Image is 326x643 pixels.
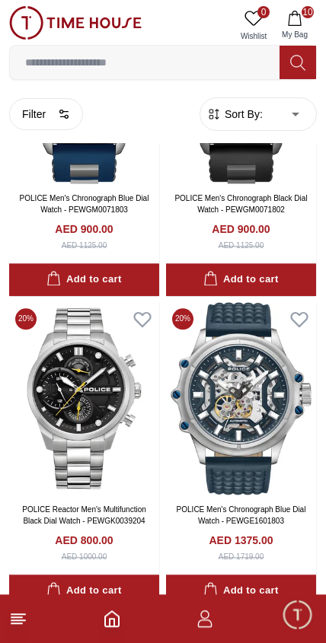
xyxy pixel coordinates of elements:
span: 0 [257,6,270,18]
h4: AED 800.00 [55,533,113,548]
div: Add to cart [203,582,278,600]
span: Wishlist [235,30,273,42]
div: Chat Widget [281,598,315,632]
img: POLICE Reactor Men's Multifunction Black Dial Watch - PEWGK0039204 [9,302,159,495]
button: Add to cart [9,575,159,607]
a: POLICE Men's Chronograph Blue Dial Watch - PEWGM0071803 [20,194,149,214]
button: 10My Bag [273,6,317,45]
button: Add to cart [9,263,159,296]
a: POLICE Men's Chronograph Blue Dial Watch - PEWGE1601803 [177,505,306,525]
button: Add to cart [166,575,316,607]
span: 10 [302,6,314,18]
button: Sort By: [206,107,263,122]
a: 0Wishlist [235,6,273,45]
h4: AED 900.00 [55,221,113,237]
span: My Bag [276,29,314,40]
span: 20 % [172,308,193,329]
button: Add to cart [166,263,316,296]
div: Add to cart [203,271,278,288]
div: AED 1000.00 [62,551,107,562]
img: POLICE Men's Chronograph Blue Dial Watch - PEWGE1601803 [166,302,316,495]
button: Filter [9,98,83,130]
a: Home [103,610,121,628]
a: POLICE Reactor Men's Multifunction Black Dial Watch - PEWGK0039204 [22,505,146,525]
div: AED 1125.00 [219,240,264,251]
div: AED 1719.00 [219,551,264,562]
span: Sort By: [222,107,263,122]
h4: AED 1375.00 [209,533,273,548]
h4: AED 900.00 [212,221,270,237]
div: AED 1125.00 [62,240,107,251]
span: 20 % [15,308,37,329]
div: Add to cart [46,271,121,288]
div: Add to cart [46,582,121,600]
img: ... [9,6,142,40]
a: POLICE Men's Chronograph Black Dial Watch - PEWGM0071802 [174,194,307,214]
